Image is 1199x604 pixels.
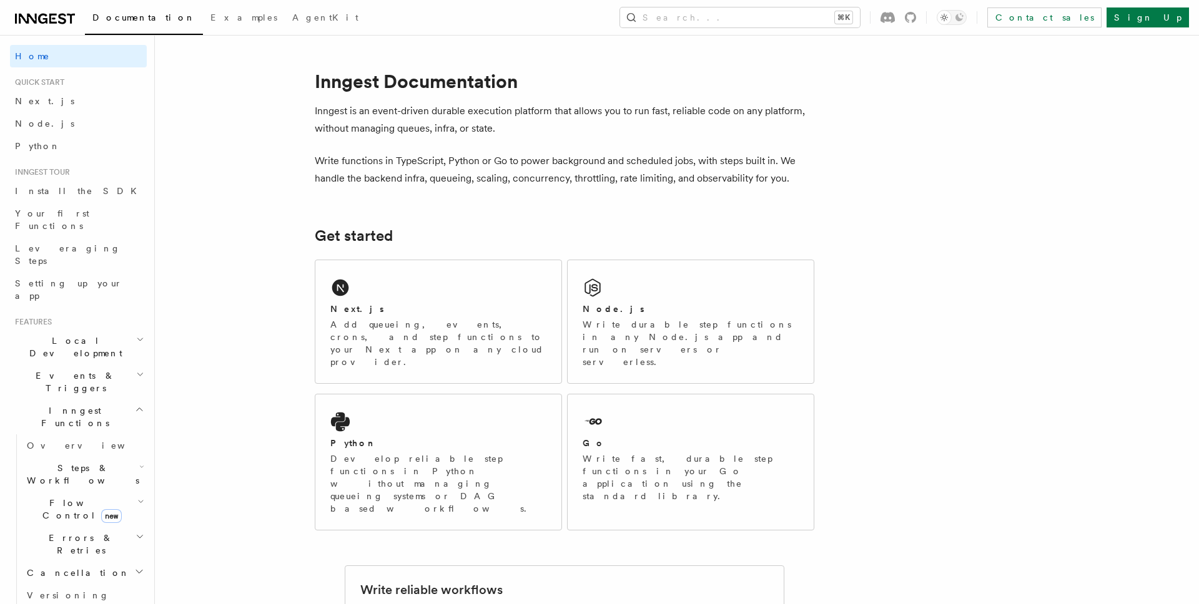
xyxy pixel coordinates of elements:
button: Flow Controlnew [22,492,147,527]
span: Python [15,141,61,151]
a: Your first Functions [10,202,147,237]
a: AgentKit [285,4,366,34]
h2: Next.js [330,303,384,315]
p: Develop reliable step functions in Python without managing queueing systems or DAG based workflows. [330,452,546,515]
span: Overview [27,441,155,451]
span: Features [10,317,52,327]
a: Next.js [10,90,147,112]
button: Steps & Workflows [22,457,147,492]
p: Add queueing, events, crons, and step functions to your Next app on any cloud provider. [330,318,546,368]
span: Node.js [15,119,74,129]
button: Cancellation [22,562,147,584]
span: Examples [210,12,277,22]
span: Next.js [15,96,74,106]
button: Toggle dark mode [937,10,967,25]
h2: Go [583,437,605,449]
span: Your first Functions [15,208,89,231]
a: Leveraging Steps [10,237,147,272]
h2: Node.js [583,303,644,315]
span: Events & Triggers [10,369,136,394]
a: PythonDevelop reliable step functions in Python without managing queueing systems or DAG based wo... [315,394,562,530]
h1: Inngest Documentation [315,70,814,92]
span: Versioning [27,590,109,600]
a: GoWrite fast, durable step functions in your Go application using the standard library. [567,394,814,530]
p: Write fast, durable step functions in your Go application using the standard library. [583,452,799,502]
span: Inngest tour [10,167,70,177]
a: Node.jsWrite durable step functions in any Node.js app and run on servers or serverless. [567,260,814,384]
a: Overview [22,434,147,457]
p: Inngest is an event-driven durable execution platform that allows you to run fast, reliable code ... [315,102,814,137]
button: Local Development [10,329,147,364]
span: new [101,509,122,523]
span: Inngest Functions [10,404,135,429]
a: Python [10,135,147,157]
span: Home [15,50,50,62]
a: Setting up your app [10,272,147,307]
a: Node.js [10,112,147,135]
p: Write durable step functions in any Node.js app and run on servers or serverless. [583,318,799,368]
button: Errors & Retries [22,527,147,562]
button: Search...⌘K [620,7,860,27]
a: Install the SDK [10,180,147,202]
span: Leveraging Steps [15,243,121,266]
a: Documentation [85,4,203,35]
span: Quick start [10,77,64,87]
span: AgentKit [292,12,358,22]
span: Flow Control [22,497,137,522]
span: Documentation [92,12,195,22]
a: Next.jsAdd queueing, events, crons, and step functions to your Next app on any cloud provider. [315,260,562,384]
a: Contact sales [987,7,1102,27]
a: Home [10,45,147,67]
a: Get started [315,227,393,245]
button: Events & Triggers [10,364,147,399]
span: Install the SDK [15,186,144,196]
a: Sign Up [1107,7,1189,27]
p: Write functions in TypeScript, Python or Go to power background and scheduled jobs, with steps bu... [315,152,814,187]
button: Inngest Functions [10,399,147,434]
span: Setting up your app [15,278,122,301]
a: Examples [203,4,285,34]
h2: Write reliable workflows [360,581,503,598]
span: Local Development [10,334,136,359]
span: Errors & Retries [22,532,136,557]
h2: Python [330,437,377,449]
span: Cancellation [22,567,130,579]
kbd: ⌘K [835,11,852,24]
span: Steps & Workflows [22,462,139,487]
